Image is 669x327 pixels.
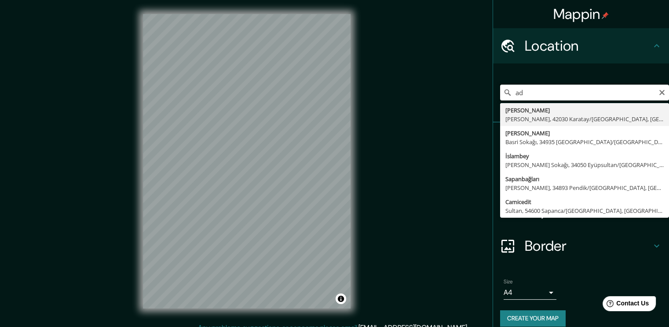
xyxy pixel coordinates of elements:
div: [PERSON_NAME], 34893 Pendik/[GEOGRAPHIC_DATA], [GEOGRAPHIC_DATA] [505,183,664,192]
div: Basri Sokağı, 34935 [GEOGRAPHIC_DATA]/[GEOGRAPHIC_DATA], [GEOGRAPHIC_DATA] [505,137,664,146]
iframe: Help widget launcher [591,293,659,317]
div: Sapanbağları [505,175,664,183]
div: [PERSON_NAME] [505,106,664,115]
div: [PERSON_NAME] [505,129,664,137]
div: Border [493,228,669,264]
h4: Mappin [553,5,609,23]
canvas: Map [143,14,351,308]
div: Style [493,158,669,193]
button: Toggle attribution [336,294,346,304]
div: Camicedit [505,197,664,206]
div: A4 [504,286,556,300]
h4: Border [525,237,651,255]
img: pin-icon.png [602,12,609,19]
div: Location [493,28,669,63]
div: Sultan, 54600 Sapanca/[GEOGRAPHIC_DATA], [GEOGRAPHIC_DATA] [505,206,664,215]
label: Size [504,278,513,286]
h4: Location [525,37,651,55]
div: [PERSON_NAME], 42030 Karatay/[GEOGRAPHIC_DATA], [GEOGRAPHIC_DATA] [505,115,664,123]
div: Pins [493,123,669,158]
input: Pick your city or area [500,85,669,100]
button: Clear [658,88,665,96]
div: [PERSON_NAME] Sokağı, 34050 Eyüpsultan/[GEOGRAPHIC_DATA], [GEOGRAPHIC_DATA] [505,160,664,169]
div: Layout [493,193,669,228]
button: Create your map [500,310,566,327]
div: İslambey [505,152,664,160]
h4: Layout [525,202,651,219]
